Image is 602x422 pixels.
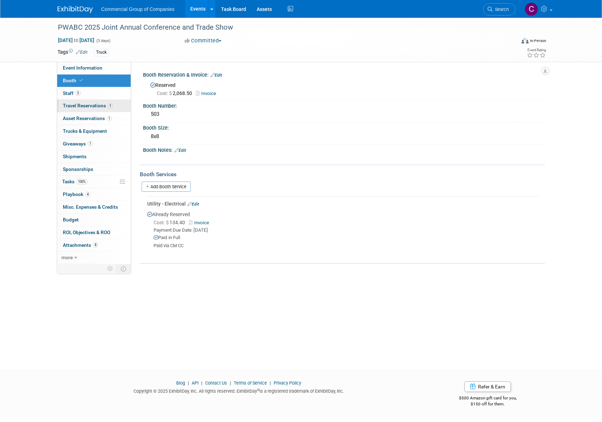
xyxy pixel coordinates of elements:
[63,78,84,83] span: Booth
[75,90,81,96] span: 3
[464,381,511,392] a: Refer & Earn
[58,6,93,13] img: ExhibitDay
[63,115,112,121] span: Asset Reservations
[63,204,118,210] span: Misc. Expenses & Credits
[57,251,131,264] a: more
[140,171,545,178] div: Booth Services
[57,125,131,137] a: Trucks & Equipment
[63,103,113,108] span: Travel Reservations
[57,62,131,74] a: Event Information
[63,230,110,235] span: ROI, Objectives & ROO
[148,80,540,97] div: Reserved
[147,207,540,255] div: Already Reserved
[176,380,185,386] a: Blog
[274,380,301,386] a: Privacy Policy
[143,145,545,154] div: Booth Notes:
[154,243,540,249] div: Paid via CM CC
[187,202,199,207] a: Edit
[174,148,186,153] a: Edit
[199,380,204,386] span: |
[63,90,81,96] span: Staff
[57,150,131,163] a: Shipments
[196,91,220,96] a: Invoice
[143,123,545,131] div: Booth Size:
[143,101,545,109] div: Booth Number:
[157,90,173,96] span: Cost: $
[189,220,212,225] a: Invoice
[73,37,79,43] span: to
[58,37,95,43] span: [DATE] [DATE]
[57,239,131,251] a: Attachments8
[108,103,113,108] span: 1
[143,70,545,79] div: Booth Reservation & Invoice:
[57,138,131,150] a: Giveaways1
[63,154,87,159] span: Shipments
[192,380,198,386] a: API
[474,37,547,47] div: Event Format
[157,90,195,96] span: 2,068.50
[493,7,509,12] span: Search
[57,100,131,112] a: Travel Reservations1
[94,49,109,56] div: Truck
[530,38,546,43] div: In-Person
[57,163,131,176] a: Sponsorships
[96,38,111,43] span: (3 days)
[88,141,93,146] span: 1
[57,226,131,239] a: ROI, Objectives & ROO
[101,6,175,12] span: Commercial Group of Companies
[58,48,88,57] td: Tags
[63,65,102,71] span: Event Information
[62,179,88,184] span: Tasks
[483,3,515,16] a: Search
[147,200,540,207] div: Utility - Electrical
[228,380,233,386] span: |
[257,388,260,392] sup: ®
[55,21,505,34] div: PWABC 2025 Joint Annual Conference and Trade Show
[154,234,540,241] div: Paid in Full
[154,227,540,234] div: Payment Due Date: [DATE]
[76,179,88,184] span: 100%
[58,386,421,394] div: Copyright © 2025 ExhibitDay, Inc. All rights reserved. ExhibitDay is a registered trademark of Ex...
[57,188,131,201] a: Playbook4
[57,75,131,87] a: Booth
[57,176,131,188] a: Tasks100%
[85,192,90,197] span: 4
[104,264,117,273] td: Personalize Event Tab Strip
[182,37,224,44] button: Committed
[57,112,131,125] a: Asset Reservations1
[63,141,93,147] span: Giveaways
[525,2,538,16] img: Cole Mattern
[93,242,98,248] span: 8
[234,380,267,386] a: Terms of Service
[76,50,88,55] a: Edit
[268,380,273,386] span: |
[63,128,107,134] span: Trucks & Equipment
[154,220,169,225] span: Cost: $
[431,391,545,407] div: $500 Amazon gift card for you,
[186,380,191,386] span: |
[154,220,188,225] span: 134.40
[63,166,93,172] span: Sponsorships
[57,214,131,226] a: Budget
[205,380,227,386] a: Contact Us
[57,201,131,213] a: Misc. Expenses & Credits
[148,109,540,120] div: 503
[142,182,191,192] a: Add Booth Service
[79,78,83,82] i: Booth reservation complete
[521,38,529,43] img: Format-Inperson.png
[57,87,131,100] a: Staff3
[148,131,540,142] div: 8x8
[63,191,90,197] span: Playbook
[116,264,131,273] td: Toggle Event Tabs
[63,217,79,222] span: Budget
[61,255,73,260] span: more
[107,116,112,121] span: 1
[210,73,222,78] a: Edit
[431,401,545,407] div: $150 off for them.
[63,242,98,248] span: Attachments
[527,48,546,52] div: Event Rating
